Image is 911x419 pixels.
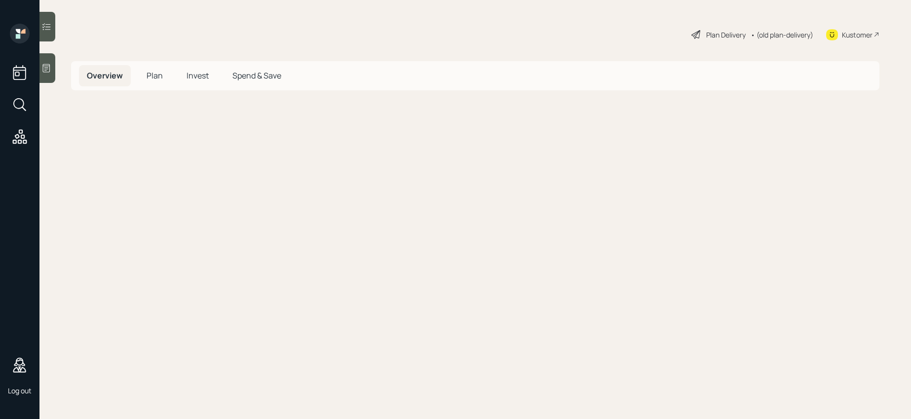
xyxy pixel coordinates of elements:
[187,70,209,81] span: Invest
[232,70,281,81] span: Spend & Save
[706,30,746,40] div: Plan Delivery
[147,70,163,81] span: Plan
[8,386,32,395] div: Log out
[87,70,123,81] span: Overview
[842,30,873,40] div: Kustomer
[751,30,813,40] div: • (old plan-delivery)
